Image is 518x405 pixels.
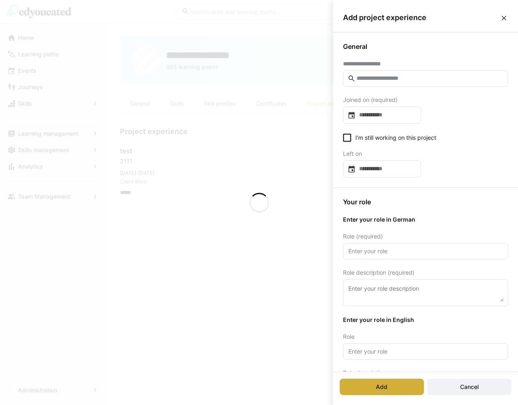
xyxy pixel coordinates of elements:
[343,97,398,103] span: Joined on (required)
[343,269,414,276] span: Role description (required)
[375,383,389,391] span: Add
[343,42,508,51] span: General
[348,348,504,355] input: Enter your role
[459,383,480,391] span: Cancel
[343,13,500,22] span: Add project experience
[343,370,386,376] span: Role description
[340,379,424,395] button: Add
[343,134,436,142] eds-checkbox: I'm still working on this project
[343,216,508,223] span: Enter your role in German
[427,379,511,395] button: Cancel
[343,333,355,340] span: Role
[343,150,362,157] span: Left on
[343,316,508,324] span: Enter your role in English
[343,233,383,240] span: Role (required)
[343,198,508,206] span: Your role
[348,248,504,255] input: Enter your role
